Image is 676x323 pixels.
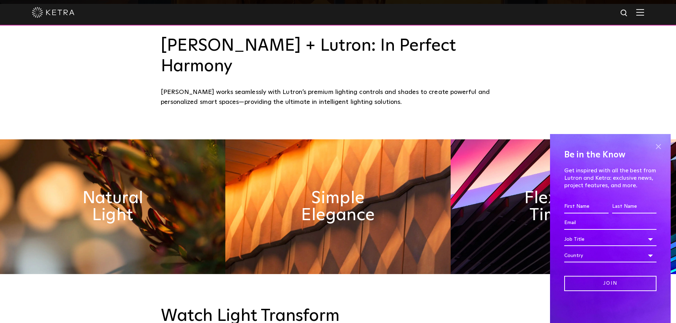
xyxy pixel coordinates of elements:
[564,249,656,262] div: Country
[620,9,629,18] img: search icon
[612,200,656,213] input: Last Name
[510,190,616,224] h2: Flexible & Timeless
[225,139,451,274] img: simple_elegance
[59,190,166,224] h2: Natural Light
[564,276,656,291] input: Join
[161,36,516,77] h3: [PERSON_NAME] + Lutron: In Perfect Harmony
[636,9,644,16] img: Hamburger%20Nav.svg
[285,190,391,224] h2: Simple Elegance
[32,7,75,18] img: ketra-logo-2019-white
[564,216,656,230] input: Email
[451,139,676,274] img: flexible_timeless_ketra
[564,200,609,213] input: First Name
[564,233,656,246] div: Job Title
[564,148,656,162] h4: Be in the Know
[161,87,516,107] div: [PERSON_NAME] works seamlessly with Lutron’s premium lighting controls and shades to create power...
[564,167,656,189] p: Get inspired with all the best from Lutron and Ketra: exclusive news, project features, and more.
